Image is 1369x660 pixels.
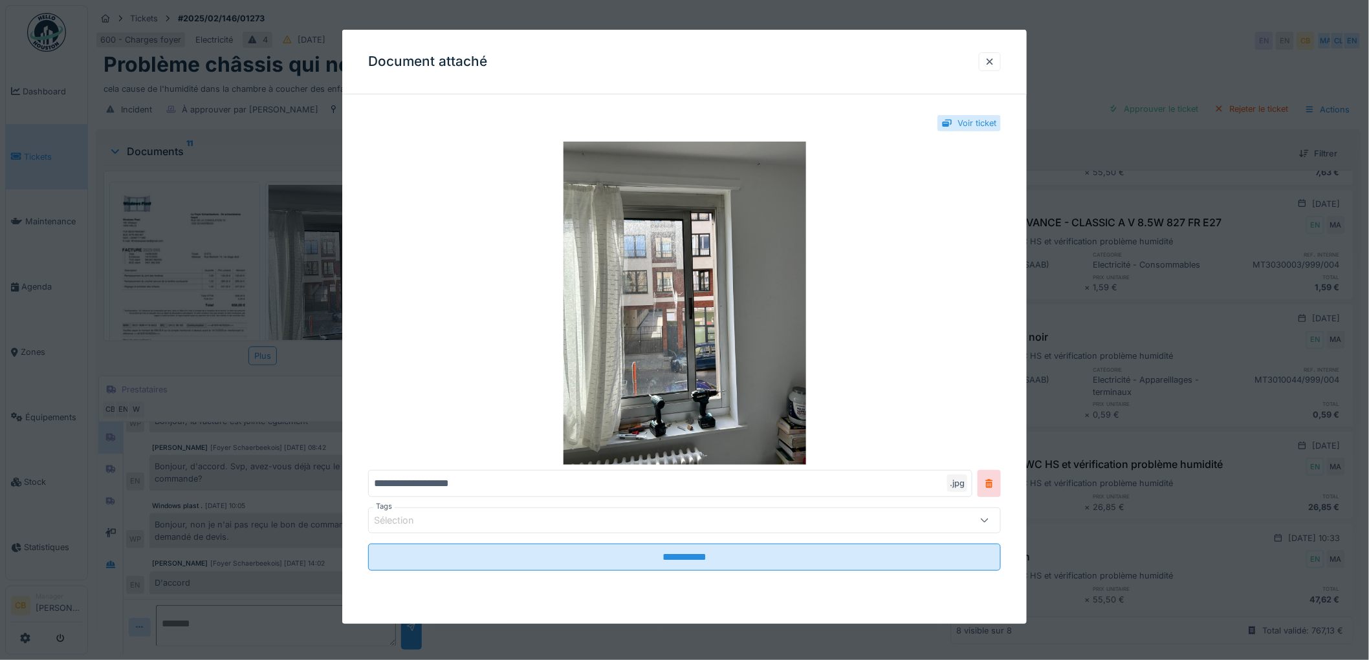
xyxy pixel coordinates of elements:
[947,474,967,492] div: .jpg
[368,54,487,70] h3: Document attaché
[373,501,395,512] label: Tags
[958,117,996,129] div: Voir ticket
[368,142,1001,465] img: ea950c9e-39d8-42e4-9bbe-db7139f1192a-IMG-20250910-WA0005.jpg
[374,513,432,527] div: Sélection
